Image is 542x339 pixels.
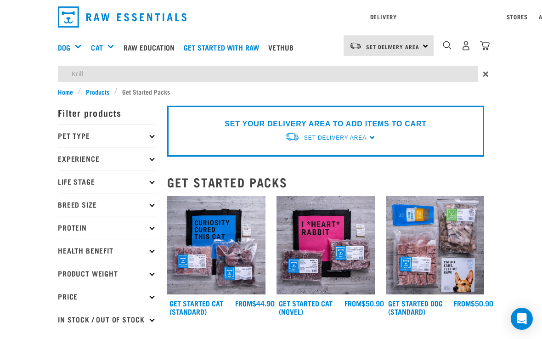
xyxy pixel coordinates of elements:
img: Assortment Of Raw Essential Products For Cats Including, Pink And Black Tote Bag With "I *Heart* ... [277,196,375,294]
div: $50.90 [454,299,493,307]
a: Home [58,87,78,96]
nav: breadcrumbs [58,87,484,96]
span: FROM [344,301,361,305]
h2: Get Started Packs [167,175,484,189]
nav: dropdown navigation [51,3,491,31]
div: $50.90 [344,299,384,307]
a: Stores [507,15,528,18]
img: home-icon@2x.png [480,41,490,51]
span: Set Delivery Area [304,135,367,141]
img: van-moving.png [285,132,299,141]
div: Open Intercom Messenger [511,308,533,330]
p: Life Stage [58,170,156,193]
span: Products [86,87,109,96]
a: Dog [58,42,70,53]
a: Cat [91,42,102,53]
a: Raw Education [121,29,181,66]
a: Products [81,87,114,96]
span: FROM [454,301,471,305]
span: Home [58,87,73,96]
p: Protein [58,216,156,239]
a: Get Started Cat (Novel) [279,301,333,313]
input: Search... [58,66,478,82]
div: $44.90 [235,299,275,307]
span: × [483,66,489,82]
p: Health Benefit [58,239,156,262]
p: Filter products [58,101,156,124]
p: Experience [58,147,156,170]
img: NSP Dog Standard Update [386,196,484,294]
a: Delivery [370,15,397,18]
img: Raw Essentials Logo [58,6,186,28]
p: SET YOUR DELIVERY AREA TO ADD ITEMS TO CART [225,119,426,130]
p: Product Weight [58,262,156,285]
img: home-icon-1@2x.png [443,41,452,50]
a: Vethub [266,29,300,66]
img: user.png [461,41,471,51]
img: Assortment Of Raw Essential Products For Cats Including, Blue And Black Tote Bag With "Curiosity ... [167,196,265,294]
span: Set Delivery Area [366,45,419,48]
a: Get Started Dog (Standard) [388,301,443,313]
a: Get started with Raw [181,29,266,66]
span: FROM [235,301,252,305]
p: Breed Size [58,193,156,216]
p: In Stock / Out Of Stock [58,308,156,331]
img: van-moving.png [349,42,361,50]
p: Pet Type [58,124,156,147]
a: Get Started Cat (Standard) [169,301,223,313]
p: Price [58,285,156,308]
